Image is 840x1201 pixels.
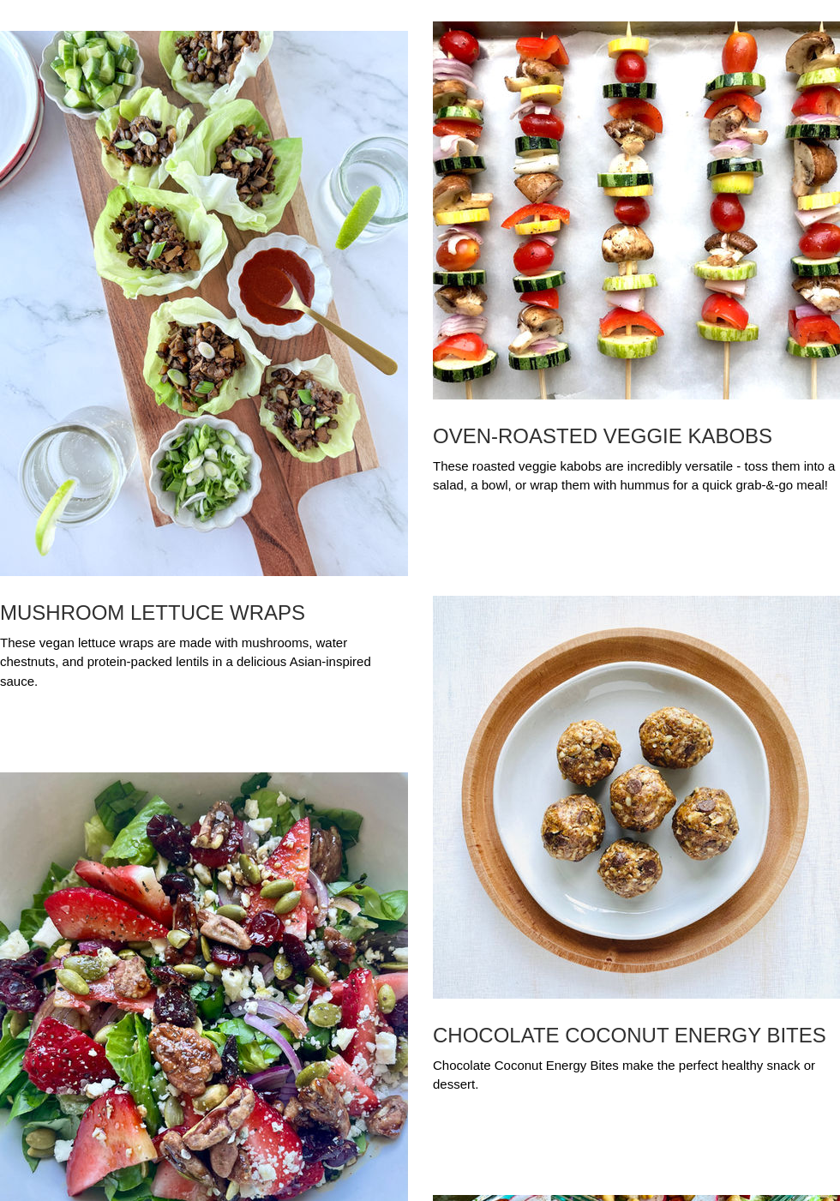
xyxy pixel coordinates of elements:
[433,457,840,495] div: These roasted veggie kabobs are incredibly versatile - toss them into a salad, a bowl, or wrap th...
[433,596,840,999] img: CHOCOLATE COCONUT ENERGY BITES
[433,424,840,448] a: OVEN-ROASTED VEGGIE KABOBS
[433,1024,840,1048] a: CHOCOLATE COCONUT ENERGY BITES
[433,1056,840,1095] div: Chocolate Coconut Energy Bites make the perfect healthy snack or dessert.
[433,21,840,399] img: vegetables on wooden skewers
